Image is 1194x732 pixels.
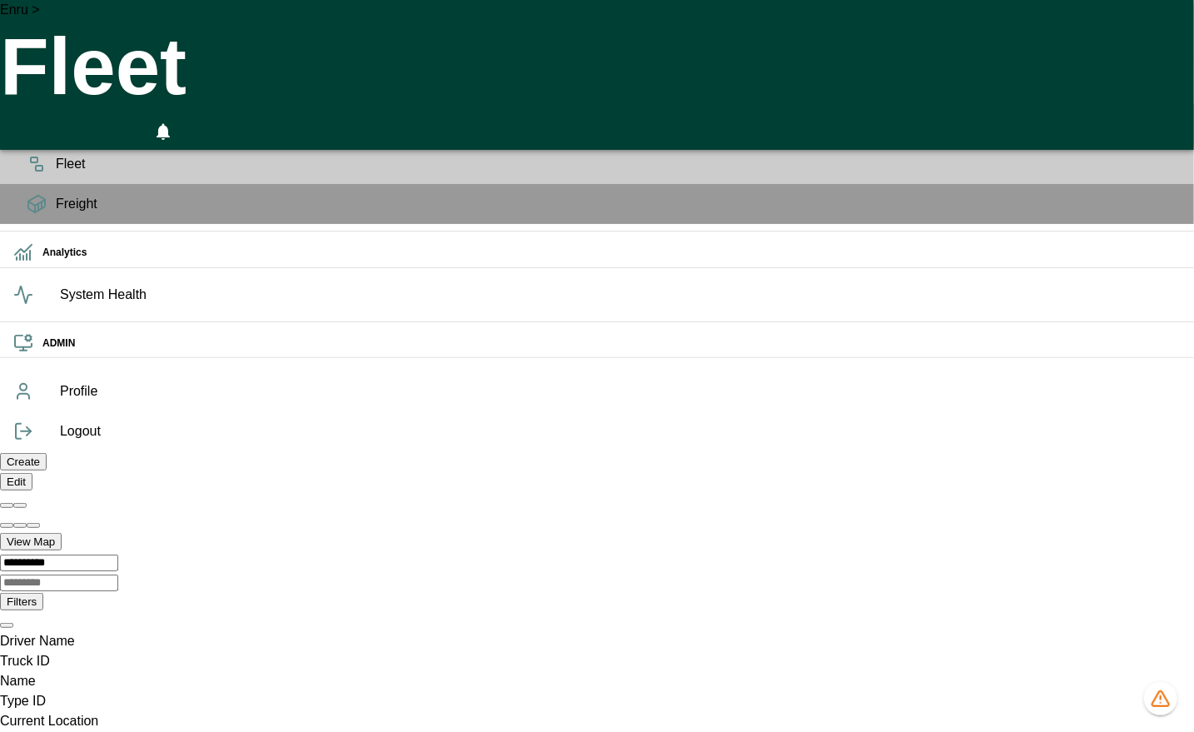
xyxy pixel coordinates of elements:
[42,336,1181,351] h6: ADMIN
[7,456,40,468] label: Create
[60,421,1181,441] span: Logout
[27,523,40,528] button: Zoom to fit
[7,535,55,548] label: View Map
[56,194,1181,214] span: Freight
[60,285,1181,305] span: System Health
[113,113,142,150] button: Fullscreen
[190,118,210,138] svg: Preferences
[1144,682,1177,715] button: 1267 data issues
[185,113,215,143] button: Preferences
[7,595,37,608] label: Filters
[56,154,1181,174] span: Fleet
[7,476,26,488] label: Edit
[42,245,1181,261] h6: Analytics
[40,113,70,150] button: Manual Assignment
[60,381,1181,401] span: Profile
[13,503,27,508] button: Collapse all
[13,523,27,528] button: Zoom out
[77,113,107,150] button: HomeTime Editor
